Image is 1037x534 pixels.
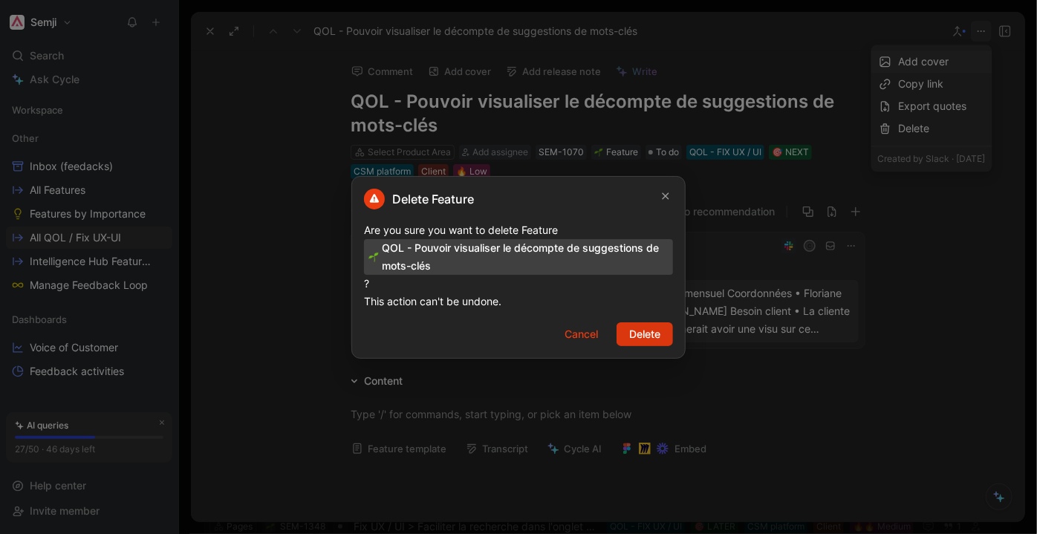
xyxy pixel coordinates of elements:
[552,322,611,346] button: Cancel
[364,189,474,209] h2: Delete Feature
[364,239,673,275] span: QOL - Pouvoir visualiser le décompte de suggestions de mots-clés
[565,325,598,343] span: Cancel
[368,252,379,262] img: 🌱
[364,221,673,310] div: Are you sure you want to delete Feature ? This action can't be undone.
[629,325,660,343] span: Delete
[617,322,673,346] button: Delete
